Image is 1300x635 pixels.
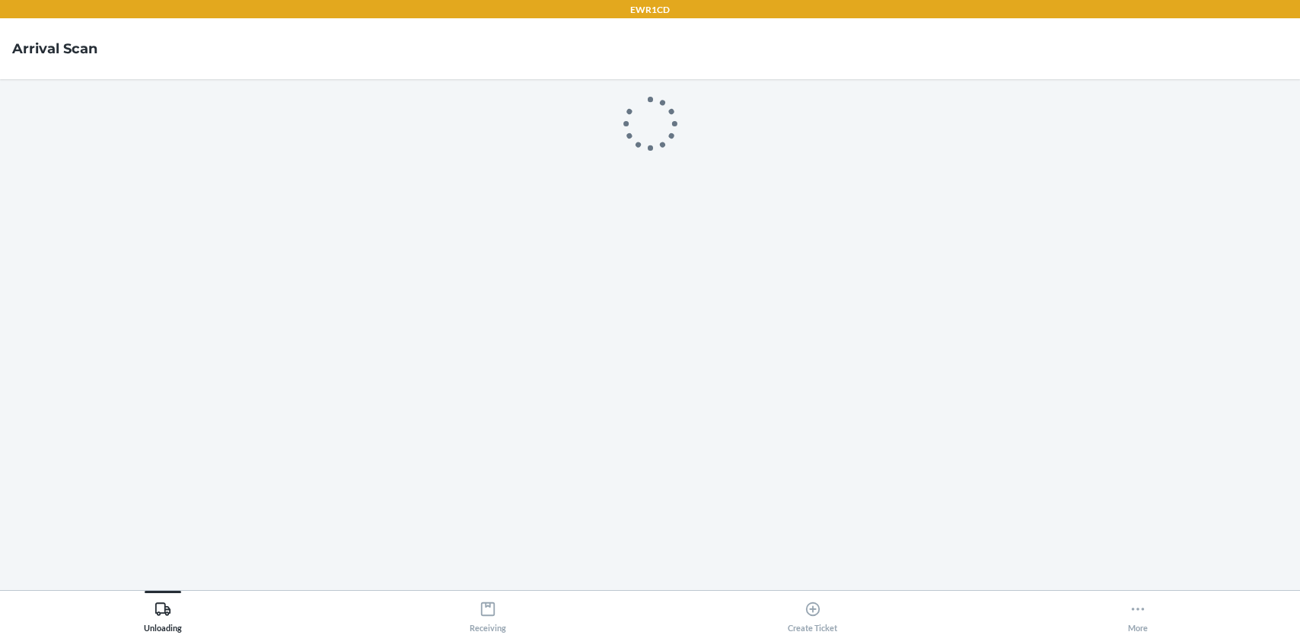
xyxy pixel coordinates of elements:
div: More [1128,595,1148,633]
h4: Arrival Scan [12,39,97,59]
div: Receiving [470,595,506,633]
p: EWR1CD [630,3,670,17]
button: More [975,591,1300,633]
button: Create Ticket [650,591,975,633]
button: Receiving [325,591,650,633]
div: Unloading [144,595,182,633]
div: Create Ticket [788,595,837,633]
